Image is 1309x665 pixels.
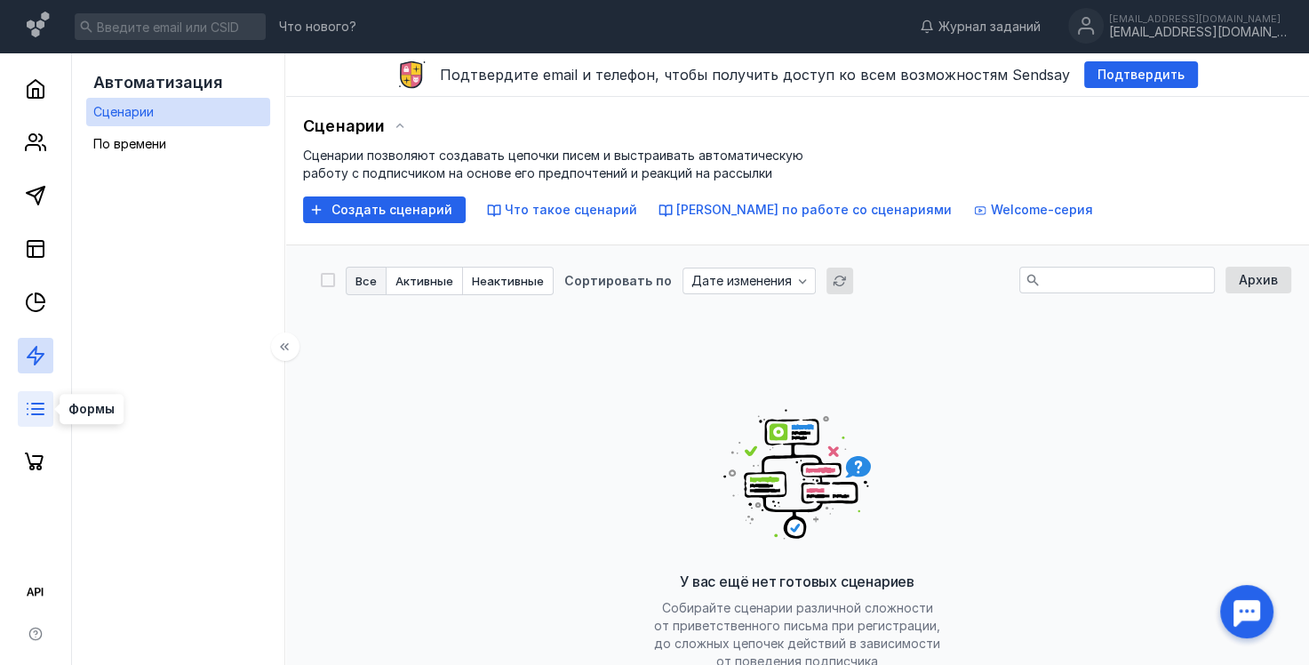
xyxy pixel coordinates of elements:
[68,403,115,415] span: Формы
[682,268,816,294] button: Дате изменения
[395,276,453,287] span: Активные
[93,136,166,151] span: По времени
[303,148,803,180] span: Сценарии позволяют создавать цепочки писем и выстраивать автоматическую работу с подписчиком на о...
[1109,13,1287,24] div: [EMAIL_ADDRESS][DOMAIN_NAME]
[75,13,266,40] input: Введите email или CSID
[1097,68,1185,83] span: Подтвердить
[86,98,270,126] a: Сценарии
[676,202,952,217] span: [PERSON_NAME] по работе со сценариями
[472,276,544,287] span: Неактивные
[680,573,914,590] span: У вас ещё нет готовых сценариев
[355,276,377,287] span: Все
[346,267,387,295] button: Все
[911,18,1050,36] a: Журнал заданий
[303,196,466,223] button: Создать сценарий
[938,18,1041,36] span: Журнал заданий
[1084,61,1198,88] button: Подтвердить
[86,130,270,158] a: По времени
[93,104,154,119] span: Сценарии
[505,202,637,217] span: Что такое сценарий
[1239,273,1278,288] span: Архив
[279,20,356,33] span: Что нового?
[487,201,637,219] button: Что такое сценарий
[1109,25,1287,40] div: [EMAIL_ADDRESS][DOMAIN_NAME]
[973,201,1093,219] button: Welcome-серия
[658,201,952,219] button: [PERSON_NAME] по работе со сценариями
[564,275,672,287] div: Сортировать по
[331,203,452,218] span: Создать сценарий
[463,267,554,295] button: Неактивные
[1225,267,1291,293] a: Архив
[691,274,792,289] span: Дате изменения
[93,73,223,92] span: Автоматизация
[991,202,1093,217] span: Welcome-серия
[270,20,365,33] a: Что нового?
[440,66,1070,84] span: Подтвердите email и телефон, чтобы получить доступ ко всем возможностям Sendsay
[303,116,386,135] span: Сценарии
[387,267,463,295] button: Активные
